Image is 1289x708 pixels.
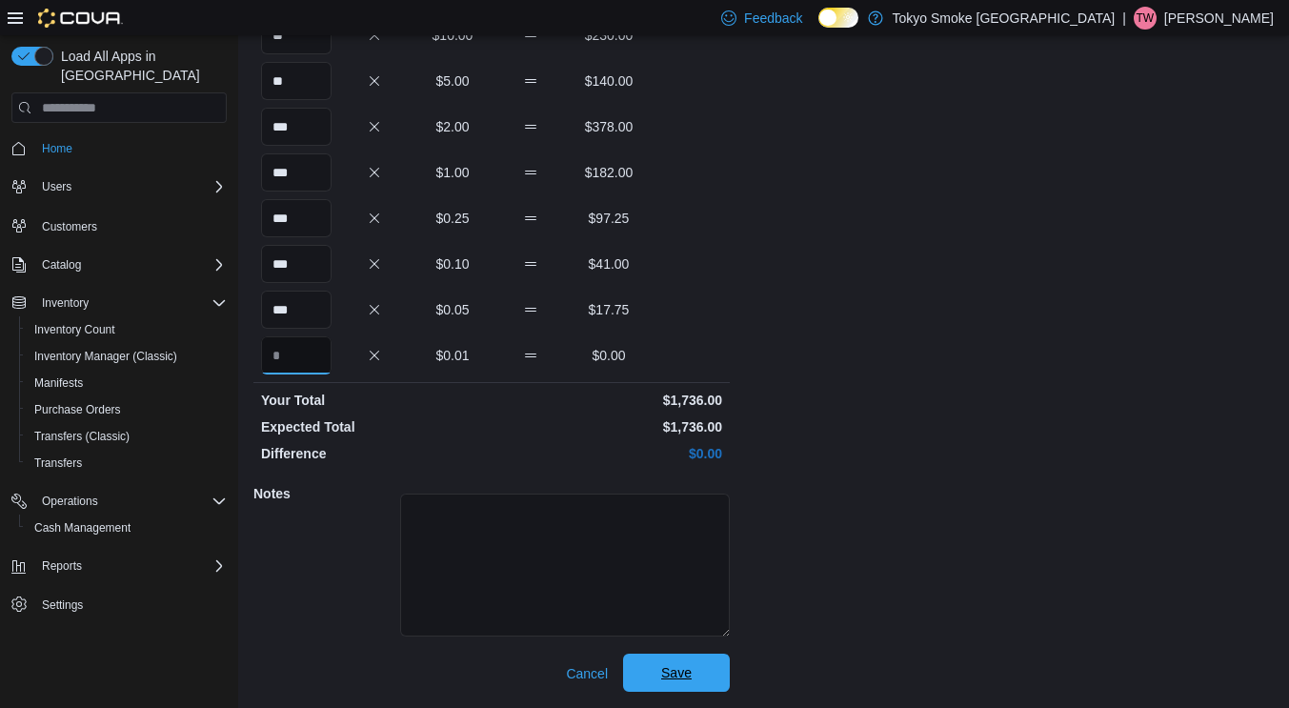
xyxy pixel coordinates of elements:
p: $41.00 [574,254,644,273]
h5: Notes [253,475,396,513]
a: Purchase Orders [27,398,129,421]
a: Transfers [27,452,90,475]
span: Home [34,136,227,160]
a: Inventory Manager (Classic) [27,345,185,368]
p: $5.00 [417,71,488,91]
input: Quantity [261,153,332,192]
p: $1.00 [417,163,488,182]
p: $2.00 [417,117,488,136]
p: $17.75 [574,300,644,319]
button: Manifests [19,370,234,396]
a: Inventory Count [27,318,123,341]
p: | [1122,7,1126,30]
button: Purchase Orders [19,396,234,423]
a: Home [34,137,80,160]
span: Operations [42,494,98,509]
input: Quantity [261,199,332,237]
a: Transfers (Classic) [27,425,137,448]
button: Reports [4,553,234,579]
a: Customers [34,215,105,238]
button: Catalog [4,252,234,278]
span: Operations [34,490,227,513]
button: Transfers [19,450,234,476]
span: Dark Mode [818,28,819,29]
button: Cancel [558,655,615,693]
span: Catalog [42,257,81,273]
span: Transfers (Classic) [27,425,227,448]
p: Tokyo Smoke [GEOGRAPHIC_DATA] [893,7,1116,30]
span: Settings [34,593,227,617]
span: Inventory Count [27,318,227,341]
span: Transfers [27,452,227,475]
input: Quantity [261,62,332,100]
button: Inventory Manager (Classic) [19,343,234,370]
span: Save [661,663,692,682]
span: Inventory Count [34,322,115,337]
span: Cancel [566,664,608,683]
p: $10.00 [417,26,488,45]
button: Reports [34,555,90,577]
span: Users [42,179,71,194]
span: Cash Management [27,516,227,539]
span: Reports [42,558,82,574]
div: Terri Ward [1134,7,1157,30]
input: Dark Mode [818,8,858,28]
nav: Complex example [11,127,227,668]
button: Inventory [34,292,96,314]
button: Operations [34,490,106,513]
p: $0.25 [417,209,488,228]
span: Feedback [744,9,802,28]
button: Inventory Count [19,316,234,343]
span: Transfers (Classic) [34,429,130,444]
p: $0.10 [417,254,488,273]
span: Manifests [27,372,227,394]
input: Quantity [261,245,332,283]
input: Quantity [261,291,332,329]
p: $1,736.00 [495,417,722,436]
button: Settings [4,591,234,618]
p: $230.00 [574,26,644,45]
span: Customers [42,219,97,234]
button: Inventory [4,290,234,316]
span: Inventory Manager (Classic) [34,349,177,364]
p: $378.00 [574,117,644,136]
p: $140.00 [574,71,644,91]
p: $182.00 [574,163,644,182]
button: Customers [4,212,234,239]
input: Quantity [261,16,332,54]
button: Cash Management [19,515,234,541]
span: Load All Apps in [GEOGRAPHIC_DATA] [53,47,227,85]
p: $0.00 [574,346,644,365]
span: Cash Management [34,520,131,536]
p: $97.25 [574,209,644,228]
span: Users [34,175,227,198]
p: $0.00 [495,444,722,463]
button: Operations [4,488,234,515]
p: Your Total [261,391,488,410]
p: $0.05 [417,300,488,319]
a: Cash Management [27,516,138,539]
input: Quantity [261,108,332,146]
button: Save [623,654,730,692]
button: Home [4,134,234,162]
span: Settings [42,597,83,613]
button: Users [4,173,234,200]
span: Customers [34,213,227,237]
a: Manifests [27,372,91,394]
span: Manifests [34,375,83,391]
img: Cova [38,9,123,28]
p: Expected Total [261,417,488,436]
p: [PERSON_NAME] [1164,7,1274,30]
button: Users [34,175,79,198]
button: Catalog [34,253,89,276]
span: Inventory [42,295,89,311]
span: Catalog [34,253,227,276]
a: Settings [34,594,91,617]
span: TW [1137,7,1155,30]
p: Difference [261,444,488,463]
button: Transfers (Classic) [19,423,234,450]
span: Purchase Orders [34,402,121,417]
input: Quantity [261,336,332,374]
span: Inventory Manager (Classic) [27,345,227,368]
span: Transfers [34,455,82,471]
